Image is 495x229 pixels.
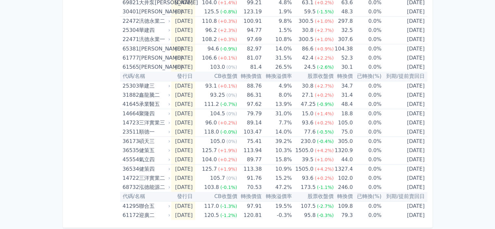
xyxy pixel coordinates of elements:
div: 碩天三 [139,137,169,146]
td: 246.0 [334,183,353,192]
td: 75.41 [237,137,262,146]
td: [DATE] [171,183,195,192]
td: 14.0% [262,44,292,54]
td: 81.07 [237,53,262,63]
div: 華建三 [139,81,169,91]
td: [DATE] [171,109,195,119]
td: 81.4 [237,63,262,72]
th: 到期/提前賣回日 [381,72,427,81]
th: 發行日 [171,192,195,201]
td: 0.0% [353,118,381,127]
div: 25304 [123,26,138,35]
div: 22471 [123,35,138,44]
span: (-0.9%) [220,46,237,51]
span: (-0.7%) [220,102,237,107]
div: 107.5 [299,202,317,211]
td: 0.0% [353,35,381,44]
td: [DATE] [381,35,427,44]
div: 65381 [123,44,138,53]
div: 86.6 [300,44,315,53]
td: 91.76 [237,174,262,183]
td: 75.0 [334,127,353,137]
td: 0.0% [353,53,381,63]
td: 48.3 [334,7,353,17]
td: 32.5 [334,26,353,35]
td: 82.97 [237,44,262,54]
div: 14664 [123,109,138,118]
td: 123.19 [237,7,262,17]
span: (+1.0%) [315,157,334,162]
td: 79.3 [334,211,353,220]
span: (+1.0%) [315,19,334,24]
td: [DATE] [171,17,195,26]
td: 4.9% [262,81,292,91]
td: 120.81 [237,211,262,220]
th: 已轉換(%) [353,72,381,81]
div: 61172 [123,211,138,220]
td: 14.0% [262,127,292,137]
div: 24.5 [303,63,317,72]
td: [DATE] [381,109,427,119]
td: 18.8 [334,109,353,119]
span: (+0.3%) [218,19,237,24]
div: 93.25 [209,91,227,100]
div: 120.5 [203,211,220,220]
td: 8.0% [262,91,292,100]
td: 103.47 [237,127,262,137]
span: (+0.2%) [218,120,237,125]
td: 0.0% [353,91,381,100]
td: [DATE] [381,91,427,100]
div: 111.2 [203,100,220,109]
div: 104.0 [200,155,218,164]
div: 健策四 [139,165,169,174]
div: 鑫龍騰二 [139,91,169,100]
td: 97.69 [237,35,262,44]
td: [DATE] [171,26,195,35]
th: 發行日 [171,72,195,81]
div: 105.0 [209,137,227,146]
span: (+0.9%) [315,46,334,51]
td: 39.2% [262,137,292,146]
td: 100.91 [237,17,262,26]
div: 94.6 [206,44,220,53]
td: [DATE] [171,118,195,127]
div: 173.5 [299,183,317,192]
td: [DATE] [381,211,427,220]
div: 14722 [123,174,138,183]
div: 41295 [123,202,138,211]
th: 股票收盤價 [292,72,334,81]
span: (-1.5%) [317,9,334,14]
th: 轉換價 [334,72,353,81]
div: [PERSON_NAME] [139,44,169,53]
td: 10.9% [262,165,292,174]
div: 68732 [123,183,138,192]
span: (+0.1%) [218,55,237,61]
td: 0.0% [353,127,381,137]
td: 7.7% [262,118,292,127]
div: 106.6 [200,53,218,63]
td: [DATE] [381,174,427,183]
div: 31882 [123,91,138,100]
td: 79.79 [237,109,262,119]
div: 氣立四 [139,155,169,164]
div: 36173 [123,137,138,146]
td: 0.0% [353,81,381,91]
td: 105.0 [334,118,353,127]
td: 10.3% [262,146,292,155]
td: 0.0% [353,155,381,165]
td: [DATE] [171,211,195,220]
div: 華建四 [139,26,169,35]
td: [DATE] [381,44,427,54]
td: 15.2% [262,174,292,183]
td: 34.7 [334,81,353,91]
th: 代碼/名稱 [120,192,172,201]
span: (+0.2%) [218,157,237,162]
td: 97.62 [237,100,262,109]
div: 25303 [123,81,138,91]
td: 0.0% [353,44,381,54]
div: [PERSON_NAME] [139,53,169,63]
td: 89.77 [237,155,262,165]
div: 105.7 [209,174,227,183]
th: 轉換溢價率 [262,72,292,81]
div: 96.2 [204,26,218,35]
